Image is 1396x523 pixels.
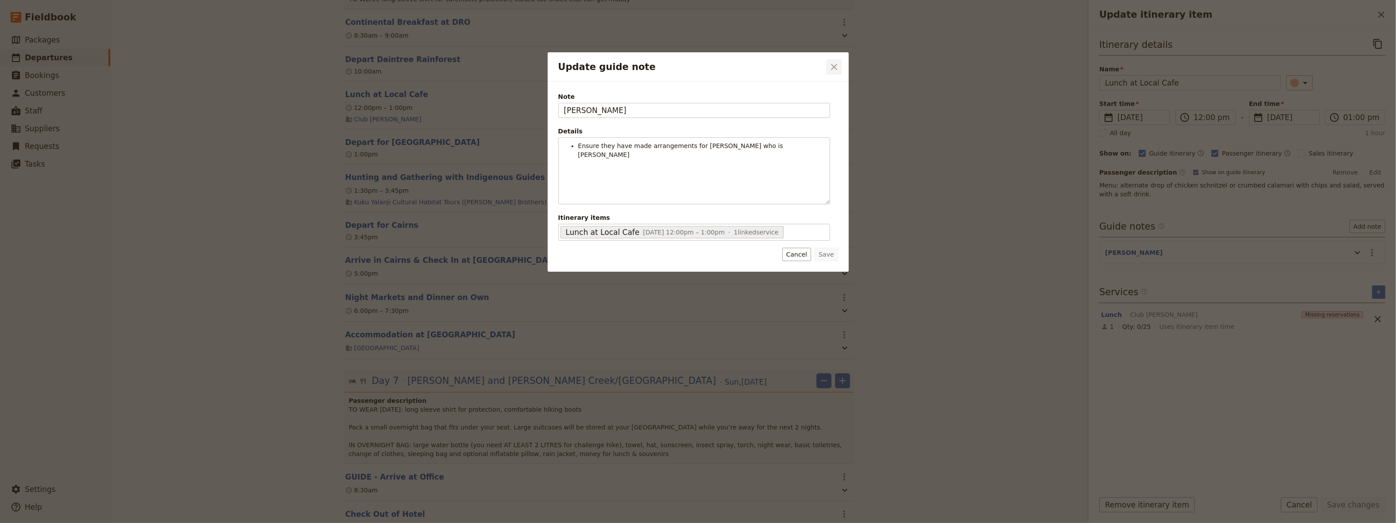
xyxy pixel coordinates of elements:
[558,60,825,74] h2: Update guide note
[558,213,830,222] span: Itinerary items
[643,229,725,236] span: [DATE] 12:00pm – 1:00pm
[558,103,830,118] input: Note
[578,142,785,158] span: Ensure they have made arrangements for [PERSON_NAME] who is [PERSON_NAME]
[728,228,778,237] span: 1 linked service
[558,127,830,136] div: Details
[827,59,842,74] button: Close dialog
[782,248,811,261] button: Cancel
[815,248,838,261] button: Save
[566,227,640,238] span: Lunch at Local Cafe
[558,92,830,101] span: Note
